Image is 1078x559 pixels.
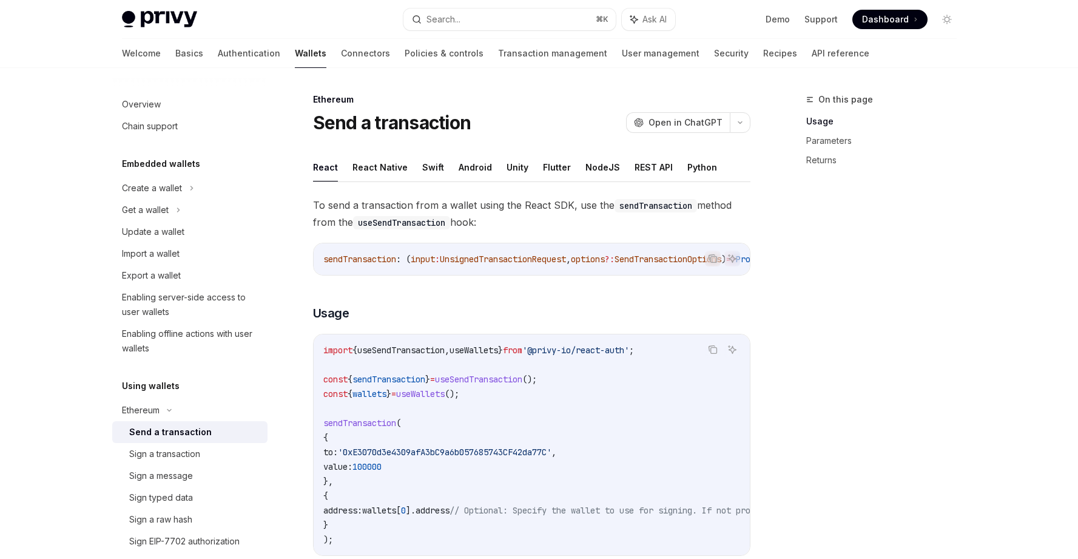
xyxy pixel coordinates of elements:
span: { [348,388,352,399]
a: Enabling offline actions with user wallets [112,323,268,359]
span: ⌘ K [596,15,608,24]
span: '@privy-io/react-auth' [522,345,629,356]
span: from [503,345,522,356]
button: Search...⌘K [403,8,616,30]
a: Sign a raw hash [112,509,268,530]
span: 0 [401,505,406,516]
span: wallets [362,505,396,516]
button: Android [459,153,492,181]
h1: Send a transaction [313,112,471,134]
div: Get a wallet [122,203,169,217]
button: Swift [422,153,444,181]
span: = [430,374,435,385]
button: Unity [507,153,528,181]
a: Export a wallet [112,265,268,286]
span: Open in ChatGPT [648,117,723,129]
a: Policies & controls [405,39,483,68]
a: Authentication [218,39,280,68]
button: Open in ChatGPT [626,112,730,133]
a: Welcome [122,39,161,68]
span: } [323,520,328,530]
span: address [416,505,450,516]
span: { [348,374,352,385]
div: Chain support [122,119,178,134]
span: { [323,432,328,443]
span: options [571,254,605,265]
span: } [425,374,430,385]
span: useSendTransaction [357,345,445,356]
span: ?: [605,254,615,265]
div: Overview [122,97,161,112]
span: const [323,374,348,385]
div: Sign a raw hash [129,512,192,527]
button: React Native [352,153,408,181]
span: : [435,254,440,265]
span: 100000 [352,461,382,472]
span: } [386,388,391,399]
span: Usage [313,305,349,322]
span: ; [629,345,634,356]
a: Support [804,13,838,25]
a: Recipes [763,39,797,68]
h5: Using wallets [122,379,180,393]
button: REST API [635,153,673,181]
a: Sign a transaction [112,443,268,465]
a: Overview [112,93,268,115]
div: Ethereum [122,403,160,418]
span: { [352,345,357,356]
a: Sign typed data [112,487,268,509]
span: SendTransactionOptions [615,254,721,265]
button: Copy the contents from the code block [705,342,721,357]
a: Dashboard [852,10,928,29]
button: Copy the contents from the code block [705,251,721,266]
a: Update a wallet [112,221,268,243]
span: ); [323,534,333,545]
span: ]. [406,505,416,516]
span: On this page [818,92,873,107]
a: Wallets [295,39,326,68]
h5: Embedded wallets [122,157,200,171]
span: useWallets [450,345,498,356]
span: ( [396,418,401,429]
span: { [323,490,328,501]
span: , [551,447,556,458]
span: To send a transaction from a wallet using the React SDK, use the method from the hook: [313,197,750,231]
span: const [323,388,348,399]
span: sendTransaction [323,418,396,429]
div: Sign typed data [129,490,193,505]
a: Enabling server-side access to user wallets [112,286,268,323]
button: Toggle dark mode [937,10,957,29]
button: Ask AI [724,342,740,357]
div: Import a wallet [122,246,180,261]
div: Export a wallet [122,268,181,283]
div: Update a wallet [122,225,184,239]
span: value: [323,461,352,472]
a: API reference [812,39,869,68]
a: Send a transaction [112,421,268,443]
code: useSendTransaction [353,216,450,229]
span: sendTransaction [323,254,396,265]
div: Enabling offline actions with user wallets [122,327,260,356]
button: React [313,153,338,181]
span: (); [522,374,537,385]
a: Connectors [341,39,390,68]
a: Sign EIP-7702 authorization [112,530,268,552]
button: Ask AI [724,251,740,266]
button: NodeJS [585,153,620,181]
span: [ [396,505,401,516]
span: Dashboard [862,13,909,25]
a: Import a wallet [112,243,268,265]
div: Send a transaction [129,425,212,439]
button: Python [687,153,717,181]
a: Returns [806,151,966,170]
a: Transaction management [498,39,607,68]
span: sendTransaction [352,374,425,385]
div: Create a wallet [122,181,182,195]
a: User management [622,39,699,68]
span: } [498,345,503,356]
div: Sign a message [129,469,193,483]
span: address: [323,505,362,516]
button: Ask AI [622,8,675,30]
code: sendTransaction [615,199,697,212]
span: UnsignedTransactionRequest [440,254,566,265]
